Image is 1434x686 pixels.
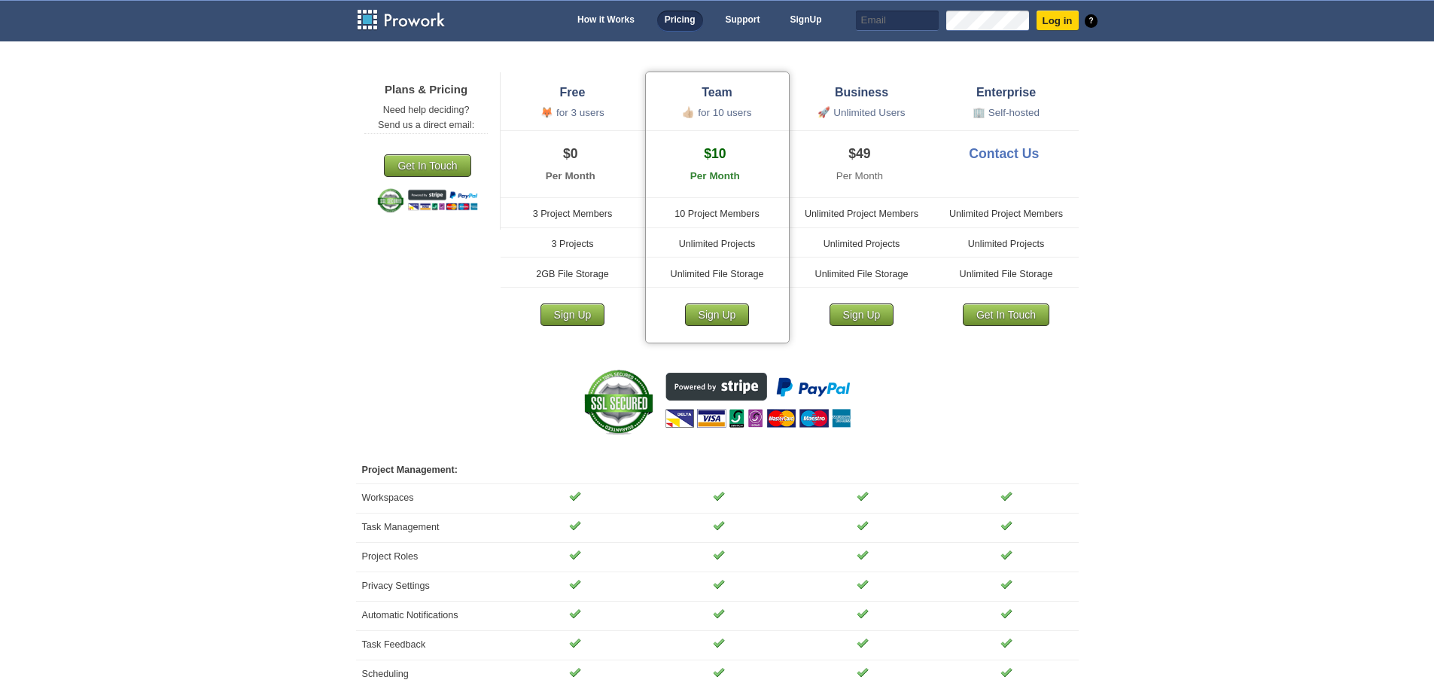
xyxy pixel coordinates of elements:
[356,602,504,631] td: Automatic Notifications
[685,303,750,326] a: Sign Up
[713,520,725,532] img: tick.png
[934,198,1079,228] li: Unlimited Project Members
[540,303,605,326] a: Sign Up
[857,520,869,532] img: tick.png
[790,228,934,258] li: Unlimited Projects
[969,146,1039,161] a: Contact Us
[713,666,725,678] img: tick.png
[356,631,504,660] td: Task Feedback
[501,130,645,198] li: $0
[569,520,581,532] img: tick.png
[356,543,504,572] td: Project Roles
[1000,549,1012,561] img: tick.png
[569,608,581,620] img: tick.png
[546,170,595,181] small: Per Month
[1000,490,1012,502] img: tick.png
[356,484,504,514] td: Workspaces
[713,578,725,590] img: tick.png
[856,11,939,31] input: Email
[682,107,751,118] small: 👍🏼 for 10 users
[857,549,869,561] img: tick.png
[364,102,489,133] p: Need help deciding? Send us a direct email:
[1037,11,1079,30] input: Log in
[690,170,740,181] small: Per Month
[501,72,645,130] li: Free
[790,258,934,288] li: Unlimited File Storage
[501,228,645,258] li: 3 Projects
[817,107,905,118] small: 🚀 Unlimited Users
[1000,637,1012,649] img: tick.png
[356,572,504,602] td: Privacy Settings
[1000,520,1012,532] img: tick.png
[570,11,642,32] a: How it Works
[1000,578,1012,590] img: tick.png
[569,549,581,561] img: tick.png
[934,258,1079,288] li: Unlimited File Storage
[857,608,869,620] img: tick.png
[790,72,934,130] li: Business
[857,490,869,502] img: tick.png
[713,490,725,502] img: tick.png
[857,637,869,649] img: tick.png
[569,578,581,590] img: tick.png
[934,72,1079,130] li: Enterprise
[713,608,725,620] img: tick.png
[973,107,1040,118] small: 🏢 Self-hosted
[569,637,581,649] img: tick.png
[857,578,869,590] img: tick.png
[1000,608,1012,620] img: tick.png
[718,11,768,32] a: Support
[646,258,789,288] li: Unlimited File Storage
[830,303,894,326] a: Sign Up
[646,228,789,258] li: Unlimited Projects
[646,198,789,228] li: 10 Project Members
[657,11,703,32] a: Pricing
[540,107,604,118] small: 🦊 for 3 users
[646,72,789,130] li: Team
[1085,14,1097,28] a: ?
[569,490,581,502] img: tick.png
[857,666,869,678] img: tick.png
[963,303,1049,326] a: Get In Touch
[790,130,934,198] li: $49
[356,8,464,32] a: Prowork
[569,666,581,678] img: tick.png
[501,198,645,228] li: 3 Project Members
[364,81,489,99] h4: Plans & Pricing
[783,11,830,32] a: SignUp
[713,549,725,561] img: tick.png
[1000,666,1012,678] img: tick.png
[790,198,934,228] li: Unlimited Project Members
[934,228,1079,258] li: Unlimited Projects
[384,154,470,177] a: Get In Touch
[356,449,1079,483] th: Project Management:
[713,637,725,649] img: tick.png
[356,514,504,543] td: Task Management
[573,354,862,444] img: stripe_secure.png
[501,258,645,288] li: 2GB File Storage
[646,130,789,198] li: $10
[836,170,883,181] small: Per Month
[373,183,481,217] img: stripe_secure.png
